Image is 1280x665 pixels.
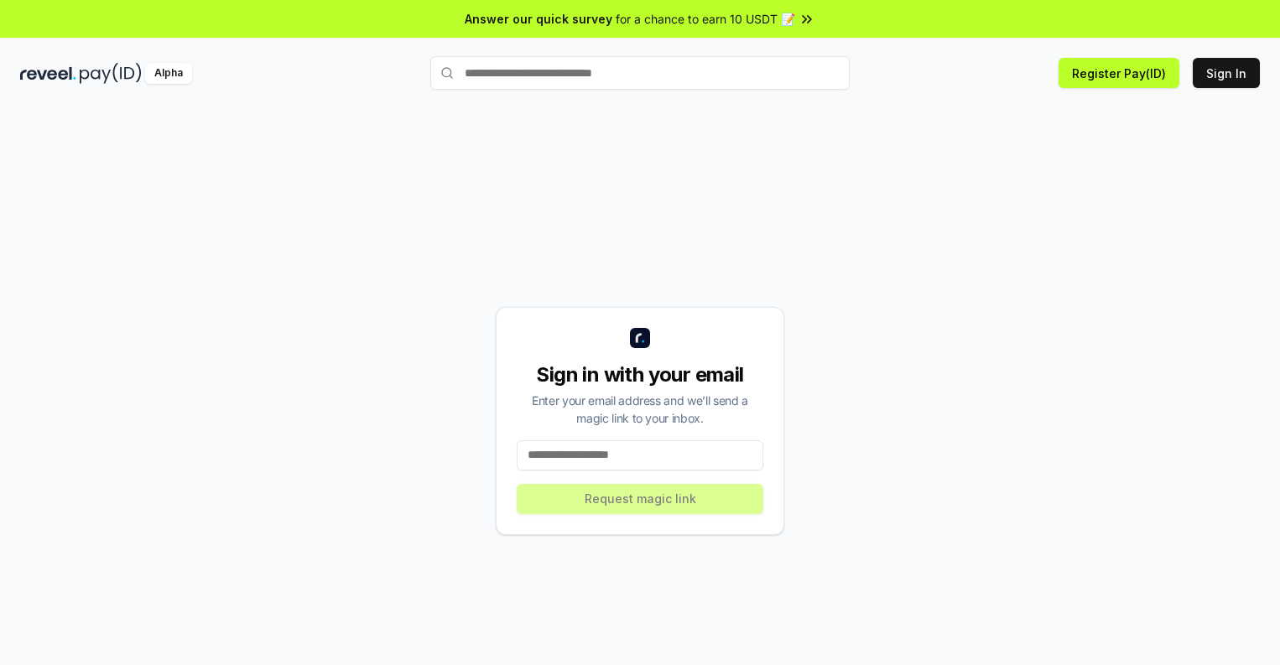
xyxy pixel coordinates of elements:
img: reveel_dark [20,63,76,84]
div: Alpha [145,63,192,84]
span: for a chance to earn 10 USDT 📝 [616,10,795,28]
span: Answer our quick survey [465,10,612,28]
img: logo_small [630,328,650,348]
img: pay_id [80,63,142,84]
button: Sign In [1193,58,1260,88]
div: Sign in with your email [517,361,763,388]
div: Enter your email address and we’ll send a magic link to your inbox. [517,392,763,427]
button: Register Pay(ID) [1059,58,1179,88]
